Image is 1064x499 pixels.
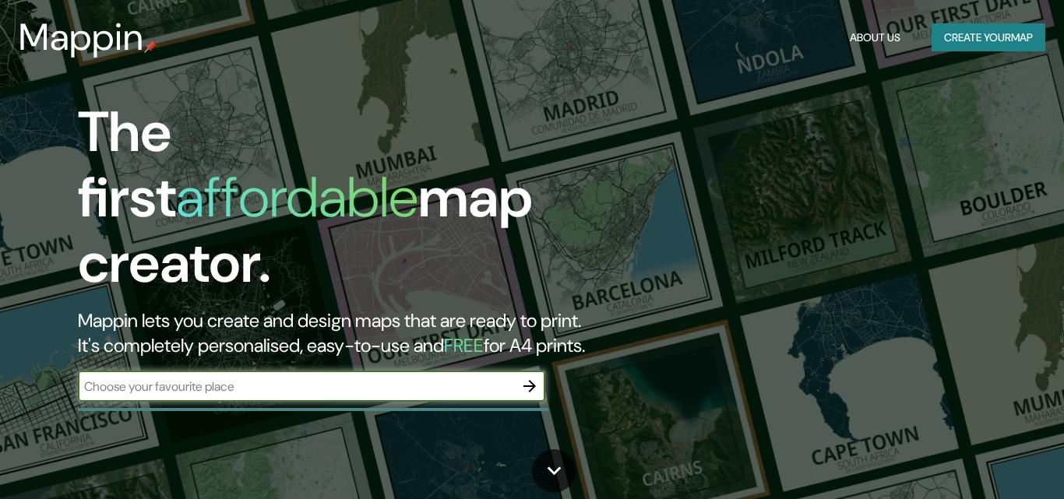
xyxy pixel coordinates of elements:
button: Create yourmap [932,23,1045,52]
button: About Us [844,23,907,52]
h5: FREE [444,333,484,357]
input: Choose your favourite place [78,378,514,395]
h1: affordable [176,161,418,234]
h1: The first map creator. [78,100,610,308]
h2: Mappin lets you create and design maps that are ready to print. It's completely personalised, eas... [78,308,610,358]
img: mappin-pin [144,40,157,53]
h3: Mappin [19,16,144,59]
